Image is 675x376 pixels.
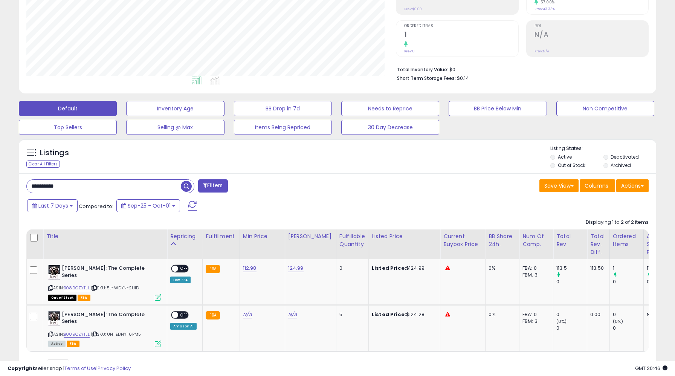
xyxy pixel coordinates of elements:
b: [PERSON_NAME]: The Complete Series [62,311,153,327]
div: FBA: 0 [522,265,547,272]
label: Archived [611,162,631,168]
li: $0 [397,64,643,73]
button: Save View [539,179,579,192]
div: 0 [556,311,587,318]
span: All listings currently available for purchase on Amazon [48,341,66,347]
b: Listed Price: [372,264,406,272]
button: Actions [616,179,649,192]
button: Default [19,101,117,116]
div: Ordered Items [613,232,640,248]
h2: N/A [535,31,648,41]
button: Needs to Reprice [341,101,439,116]
h2: 1 [404,31,518,41]
div: 1 [613,265,643,272]
span: Compared to: [79,203,113,210]
a: B089CZYTLL [64,285,90,291]
small: (0%) [613,318,623,324]
label: Deactivated [611,154,639,160]
button: BB Price Below Min [449,101,547,116]
div: Fulfillable Quantity [339,232,365,248]
strong: Copyright [8,365,35,372]
span: $0.14 [457,75,469,82]
div: 0.00 [590,311,604,318]
div: Min Price [243,232,282,240]
div: ASIN: [48,265,161,300]
b: Short Term Storage Fees: [397,75,456,81]
a: N/A [243,311,252,318]
div: Num of Comp. [522,232,550,248]
div: Fulfillment [206,232,236,240]
a: B089CZYTLL [64,331,90,338]
button: Selling @ Max [126,120,224,135]
span: Last 7 Days [38,202,68,209]
span: OFF [178,266,190,272]
div: Listed Price [372,232,437,240]
div: 0 [556,325,587,332]
span: | SKU: 5J-WDKN-2UID [91,285,139,291]
span: FBA [78,295,90,301]
div: 113.50 [590,265,604,272]
div: Clear All Filters [26,160,60,168]
div: 0 [556,278,587,285]
small: FBA [206,311,220,319]
label: Out of Stock [558,162,585,168]
div: Avg Selling Price [647,232,674,256]
small: Prev: $0.00 [404,7,422,11]
span: FBA [67,341,79,347]
div: $124.28 [372,311,434,318]
p: Listing States: [550,145,656,152]
div: 0% [489,311,513,318]
div: FBM: 3 [522,318,547,325]
button: Non Competitive [556,101,654,116]
div: 0 [339,265,363,272]
button: Sep-25 - Oct-01 [116,199,180,212]
div: Total Rev. [556,232,584,248]
a: N/A [288,311,297,318]
button: Last 7 Days [27,199,78,212]
div: 5 [339,311,363,318]
div: 0% [489,265,513,272]
b: Total Inventory Value: [397,66,448,73]
div: N/A [647,311,672,318]
span: | SKU: UH-EDHY-6PM5 [91,331,141,337]
a: 124.99 [288,264,304,272]
small: FBA [206,265,220,273]
span: Ordered Items [404,24,518,28]
b: Listed Price: [372,311,406,318]
h5: Listings [40,148,69,158]
a: Privacy Policy [98,365,131,372]
span: All listings that are currently out of stock and unavailable for purchase on Amazon [48,295,76,301]
div: BB Share 24h. [489,232,516,248]
small: Prev: N/A [535,49,549,53]
small: Prev: 43.33% [535,7,555,11]
div: $124.99 [372,265,434,272]
div: Displaying 1 to 2 of 2 items [586,219,649,226]
div: Total Rev. Diff. [590,232,606,256]
span: Sep-25 - Oct-01 [128,202,171,209]
span: 2025-10-9 20:46 GMT [635,365,667,372]
div: Title [46,232,164,240]
button: Columns [580,179,615,192]
small: (0%) [556,318,567,324]
div: 113.5 [556,265,587,272]
button: Filters [198,179,228,193]
b: [PERSON_NAME]: The Complete Series [62,265,153,281]
a: Terms of Use [64,365,96,372]
div: Repricing [170,232,199,240]
div: 0 [613,278,643,285]
span: Columns [585,182,608,190]
div: 0 [613,325,643,332]
button: Inventory Age [126,101,224,116]
div: Low. FBA [170,277,191,283]
div: [PERSON_NAME] [288,232,333,240]
div: Amazon AI [170,323,197,330]
span: OFF [178,312,190,318]
div: FBM: 3 [522,272,547,278]
div: Current Buybox Price [443,232,482,248]
div: seller snap | | [8,365,131,372]
a: 112.98 [243,264,257,272]
div: 0 [613,311,643,318]
button: Top Sellers [19,120,117,135]
button: Items Being Repriced [234,120,332,135]
span: ROI [535,24,648,28]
